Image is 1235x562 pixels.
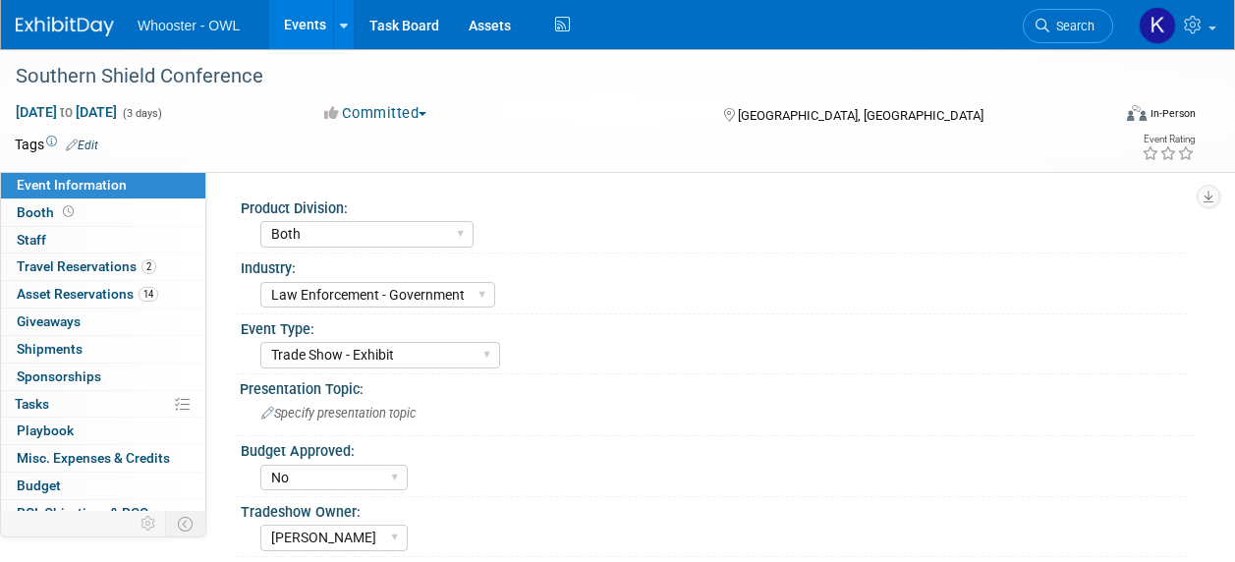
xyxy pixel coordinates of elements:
span: Shipments [17,341,83,357]
div: Event Type: [241,314,1187,339]
a: Budget [1,473,205,499]
span: [GEOGRAPHIC_DATA], [GEOGRAPHIC_DATA] [738,108,983,123]
div: Tradeshow Owner: [241,497,1187,522]
img: Kamila Castaneda [1139,7,1176,44]
div: Budget Approved: [241,436,1187,461]
span: Tasks [15,396,49,412]
span: 14 [139,287,158,302]
span: Giveaways [17,313,81,329]
span: Budget [17,478,61,493]
span: to [57,104,76,120]
span: Travel Reservations [17,258,156,274]
a: Search [1023,9,1113,43]
div: Product Division: [241,194,1187,218]
span: Misc. Expenses & Credits [17,450,170,466]
span: Booth not reserved yet [59,204,78,219]
a: Event Information [1,172,205,198]
img: Format-Inperson.png [1127,105,1147,121]
span: [DATE] [DATE] [15,103,118,121]
div: In-Person [1150,106,1196,121]
a: Sponsorships [1,364,205,390]
a: Misc. Expenses & Credits [1,445,205,472]
span: Event Information [17,177,127,193]
div: Southern Shield Conference [9,59,1095,94]
a: ROI, Objectives & ROO [1,500,205,527]
img: ExhibitDay [16,17,114,36]
a: Staff [1,227,205,253]
span: Staff [17,232,46,248]
span: 2 [141,259,156,274]
a: Travel Reservations2 [1,253,205,280]
a: Playbook [1,418,205,444]
td: Personalize Event Tab Strip [132,511,166,536]
td: Tags [15,135,98,154]
div: Presentation Topic: [240,374,1196,399]
span: Whooster - OWL [138,18,240,33]
td: Toggle Event Tabs [166,511,206,536]
div: Industry: [241,253,1187,278]
div: Event Rating [1142,135,1195,144]
span: ROI, Objectives & ROO [17,505,148,521]
a: Asset Reservations14 [1,281,205,308]
button: Committed [317,103,434,124]
div: Event Format [1024,102,1196,132]
a: Shipments [1,336,205,363]
span: Search [1049,19,1095,33]
a: Booth [1,199,205,226]
span: Playbook [17,422,74,438]
span: Sponsorships [17,368,101,384]
a: Tasks [1,391,205,418]
span: Asset Reservations [17,286,158,302]
a: Edit [66,139,98,152]
span: Specify presentation topic [261,406,417,421]
a: Giveaways [1,309,205,335]
span: Booth [17,204,78,220]
span: (3 days) [121,107,162,120]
